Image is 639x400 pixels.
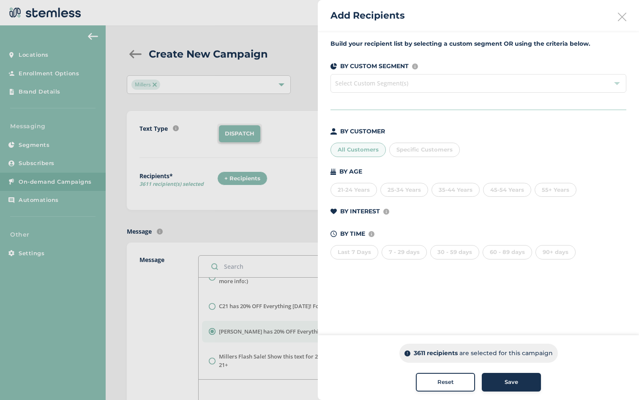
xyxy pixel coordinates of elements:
img: icon-cake-93b2a7b5.svg [330,168,336,175]
p: BY TIME [340,229,365,238]
h2: Add Recipients [330,8,405,22]
div: All Customers [330,143,386,157]
img: icon-person-dark-ced50e5f.svg [330,128,337,135]
div: 35-44 Years [431,183,480,197]
label: Build your recipient list by selecting a custom segment OR using the criteria below. [330,39,626,48]
img: icon-info-dark-48f6c5f3.svg [404,350,410,356]
p: 3611 recipients [414,349,458,358]
button: Save [482,373,541,392]
div: 60 - 89 days [483,245,532,259]
p: BY CUSTOM SEGMENT [340,62,409,71]
div: 90+ days [535,245,576,259]
div: 7 - 29 days [382,245,427,259]
p: BY INTEREST [340,207,380,216]
img: icon-info-236977d2.svg [369,231,374,237]
img: icon-heart-dark-29e6356f.svg [330,209,337,215]
div: 45-54 Years [483,183,531,197]
button: Reset [416,373,475,392]
img: icon-info-236977d2.svg [412,63,418,69]
img: icon-segments-dark-074adb27.svg [330,63,337,69]
p: BY CUSTOMER [340,127,385,136]
div: 25-34 Years [380,183,428,197]
img: icon-info-236977d2.svg [383,209,389,215]
div: 30 - 59 days [430,245,479,259]
span: Reset [437,378,454,386]
p: are selected for this campaign [459,349,553,358]
div: Last 7 Days [330,245,378,259]
span: Specific Customers [396,146,453,153]
p: BY AGE [339,167,362,176]
span: Save [505,378,518,386]
div: 21-24 Years [330,183,377,197]
iframe: Chat Widget [597,359,639,400]
div: 55+ Years [535,183,576,197]
img: icon-time-dark-e6b1183b.svg [330,231,337,237]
